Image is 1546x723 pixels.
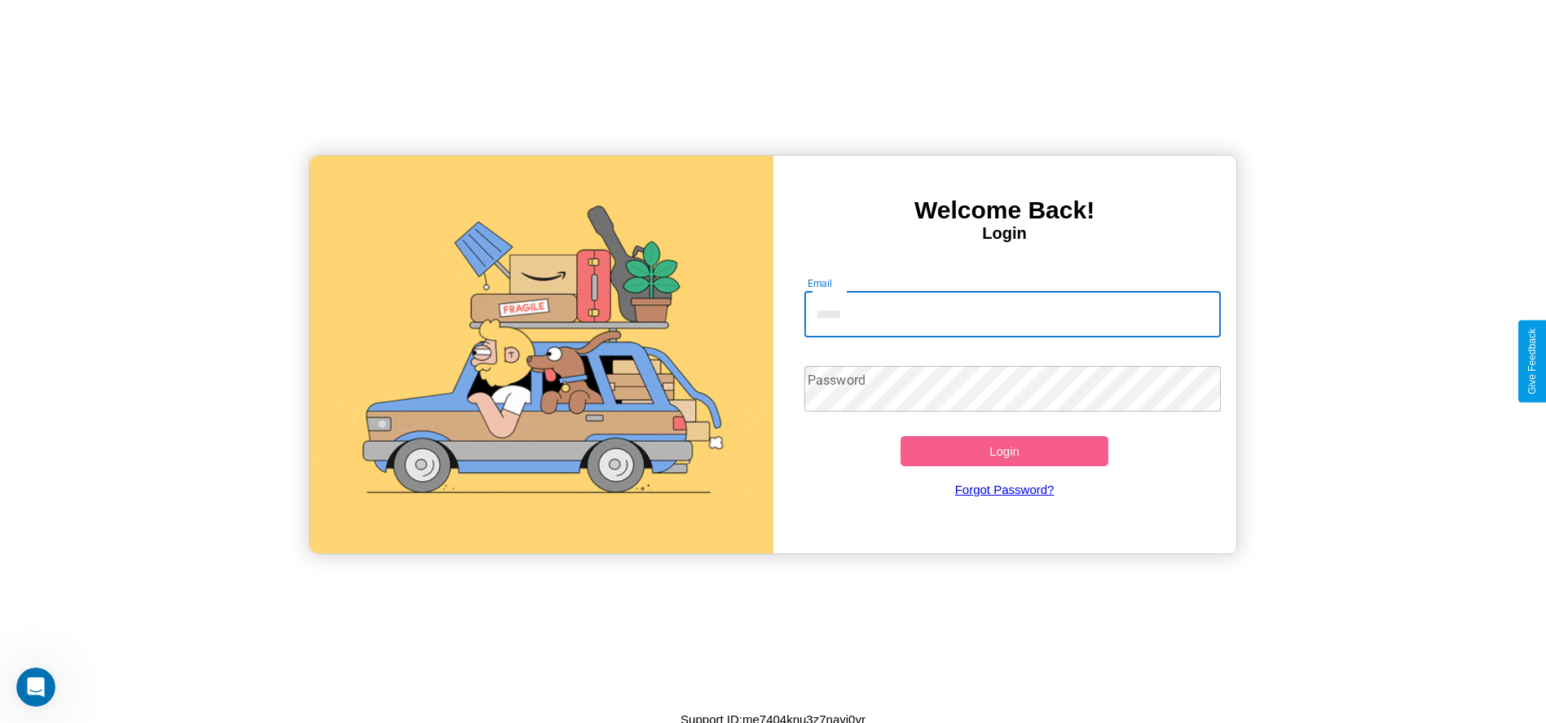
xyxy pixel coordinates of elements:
[808,276,833,290] label: Email
[773,196,1236,224] h3: Welcome Back!
[796,466,1213,513] a: Forgot Password?
[1526,328,1538,395] div: Give Feedback
[901,436,1109,466] button: Login
[773,224,1236,243] h4: Login
[310,156,773,553] img: gif
[16,668,55,707] iframe: Intercom live chat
